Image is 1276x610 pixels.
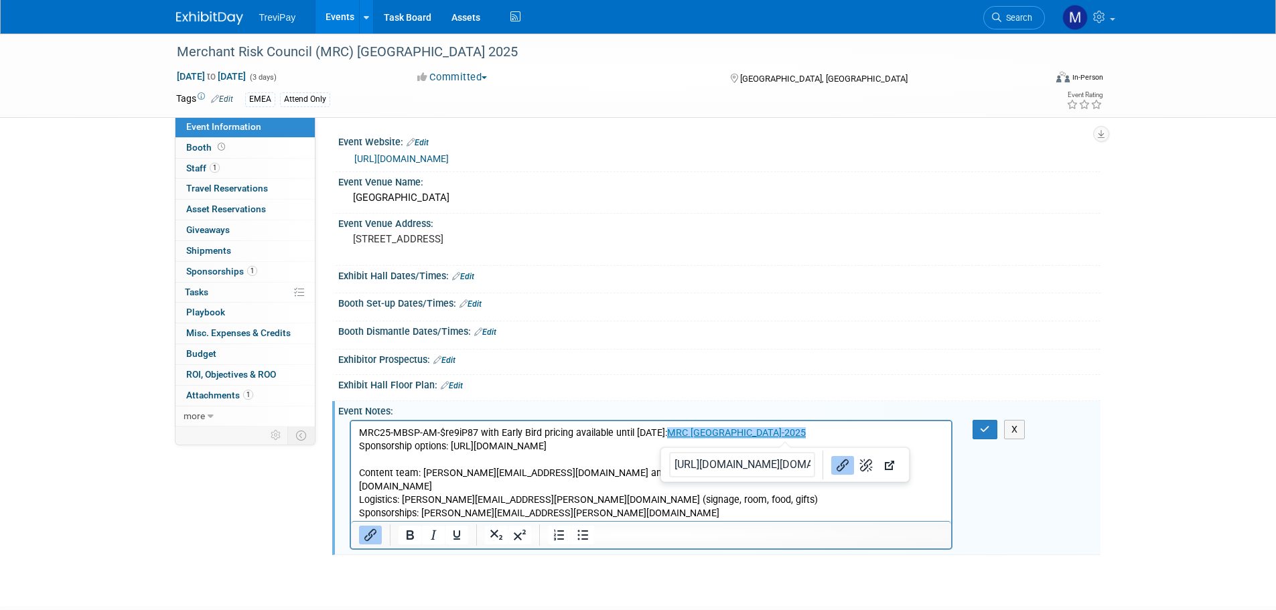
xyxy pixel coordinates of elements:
a: Tasks [175,283,315,303]
span: Search [1001,13,1032,23]
a: ROI, Objectives & ROO [175,365,315,385]
a: Staff1 [175,159,315,179]
div: Merchant Risk Council (MRC) [GEOGRAPHIC_DATA] 2025 [172,40,1025,64]
div: Event Rating [1066,92,1103,98]
a: Edit [211,94,233,104]
div: EMEA [245,92,275,106]
div: In-Person [1072,72,1103,82]
img: ExhibitDay [176,11,243,25]
td: Personalize Event Tab Strip [265,427,288,444]
button: Numbered list [548,526,571,544]
span: [DATE] [DATE] [176,70,246,82]
span: Travel Reservations [186,183,268,194]
span: [GEOGRAPHIC_DATA], [GEOGRAPHIC_DATA] [740,74,908,84]
button: Open link [878,456,901,475]
span: Sponsorships [186,266,257,277]
span: ROI, Objectives & ROO [186,369,276,380]
button: Subscript [485,526,508,544]
button: Bold [399,526,421,544]
div: Exhibitor Prospectus: [338,350,1101,367]
a: Edit [459,299,482,309]
button: Insert/edit link [359,526,382,544]
span: more [184,410,205,421]
span: Playbook [186,307,225,317]
div: Attend Only [280,92,330,106]
a: Shipments [175,241,315,261]
span: Booth not reserved yet [215,142,228,152]
span: Budget [186,348,216,359]
a: Playbook [175,303,315,323]
img: Format-Inperson.png [1056,72,1070,82]
div: Event Format [966,70,1104,90]
input: Link [669,452,815,477]
a: Asset Reservations [175,200,315,220]
a: Misc. Expenses & Credits [175,323,315,344]
pre: [STREET_ADDRESS] [353,233,641,245]
td: Toggle Event Tabs [287,427,315,444]
span: Giveaways [186,224,230,235]
div: Booth Dismantle Dates/Times: [338,321,1101,339]
body: Rich Text Area. Press ALT-0 for help. [7,5,594,113]
span: Event Information [186,121,261,132]
button: Underline [445,526,468,544]
div: Event Notes: [338,401,1101,418]
a: Search [983,6,1045,29]
a: more [175,406,315,427]
button: Superscript [508,526,531,544]
a: Budget [175,344,315,364]
a: MRC [GEOGRAPHIC_DATA]-2025 [316,6,455,17]
a: Giveaways [175,220,315,240]
span: 1 [243,390,253,400]
a: Edit [452,272,474,281]
span: Misc. Expenses & Credits [186,327,291,338]
div: [GEOGRAPHIC_DATA] [348,187,1090,208]
button: Link [831,456,854,475]
span: TreviPay [259,12,296,23]
span: Shipments [186,245,231,256]
div: Exhibit Hall Dates/Times: [338,266,1101,283]
p: MRC25-MBSP-AM-$re9iP87 with Early Bird pricing available until [DATE]: Sponsorship options: [URL]... [8,5,593,113]
a: Edit [407,138,429,147]
a: Attachments1 [175,386,315,406]
a: Sponsorships1 [175,262,315,282]
a: Travel Reservations [175,179,315,199]
button: Remove link [855,456,877,475]
span: Attachments [186,390,253,400]
div: Exhibit Hall Floor Plan: [338,375,1101,392]
a: Edit [441,381,463,390]
div: Booth Set-up Dates/Times: [338,293,1101,311]
iframe: Rich Text Area [351,421,952,521]
td: Tags [176,92,233,107]
a: Edit [433,356,455,365]
span: Booth [186,142,228,153]
button: X [1004,420,1025,439]
a: Booth [175,138,315,158]
span: 1 [210,163,220,173]
a: [URL][DOMAIN_NAME] [354,153,449,164]
button: Committed [413,70,492,84]
a: Edit [474,327,496,337]
button: Bullet list [571,526,594,544]
img: Maiia Khasina [1062,5,1088,30]
span: (3 days) [249,73,277,82]
div: Event Venue Name: [338,172,1101,189]
span: to [205,71,218,82]
button: Italic [422,526,445,544]
span: Tasks [185,287,208,297]
span: Staff [186,163,220,173]
div: Event Venue Address: [338,214,1101,230]
span: Asset Reservations [186,204,266,214]
a: Event Information [175,117,315,137]
div: Event Website: [338,132,1101,149]
span: 1 [247,266,257,276]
